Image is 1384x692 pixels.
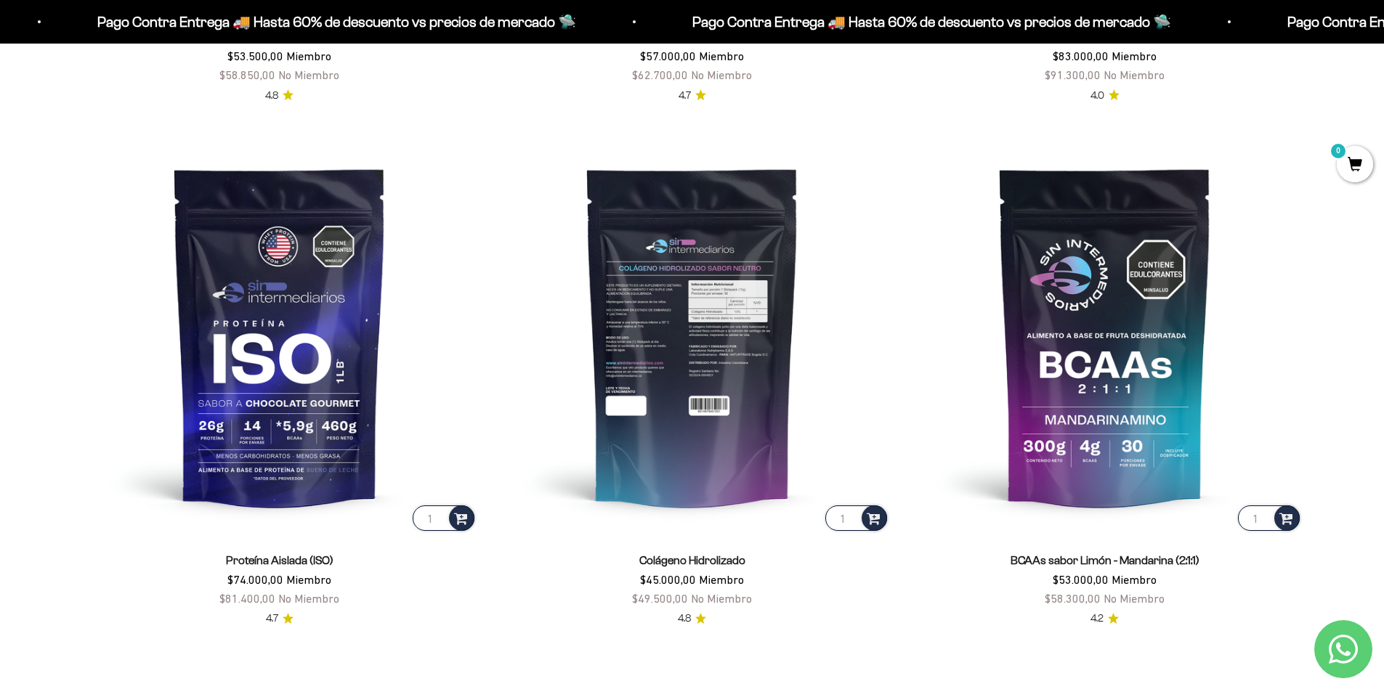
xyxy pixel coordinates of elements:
span: Miembro [1112,49,1157,62]
mark: 0 [1330,142,1347,160]
a: 4.24.2 de 5.0 estrellas [1090,611,1119,627]
span: No Miembro [1104,68,1165,81]
span: 4.7 [266,611,278,627]
span: No Miembro [691,68,752,81]
span: $58.300,00 [1045,592,1101,605]
a: 4.74.7 de 5.0 estrellas [266,611,294,627]
span: $81.400,00 [219,592,275,605]
span: $45.000,00 [640,573,696,586]
a: 4.84.8 de 5.0 estrellas [678,611,706,627]
span: No Miembro [691,592,752,605]
span: Miembro [286,573,331,586]
span: 4.7 [679,88,691,104]
a: 4.74.7 de 5.0 estrellas [679,88,706,104]
a: 4.84.8 de 5.0 estrellas [265,88,294,104]
span: $62.700,00 [632,68,688,81]
span: $57.000,00 [640,49,696,62]
span: $53.000,00 [1053,573,1109,586]
p: Pago Contra Entrega 🚚 Hasta 60% de descuento vs precios de mercado 🛸 [689,10,1168,33]
span: No Miembro [1104,592,1165,605]
img: Colágeno Hidrolizado [495,139,890,534]
span: $49.500,00 [632,592,688,605]
a: 0 [1337,158,1373,174]
a: Proteína Aislada (ISO) [226,554,333,566]
a: 4.04.0 de 5.0 estrellas [1090,88,1120,104]
span: No Miembro [278,68,339,81]
p: Pago Contra Entrega 🚚 Hasta 60% de descuento vs precios de mercado 🛸 [94,10,572,33]
span: No Miembro [278,592,339,605]
span: Miembro [699,573,744,586]
span: 4.8 [678,611,691,627]
span: $74.000,00 [227,573,283,586]
span: $53.500,00 [227,49,283,62]
span: 4.0 [1090,88,1104,104]
span: $91.300,00 [1045,68,1101,81]
span: $58.850,00 [219,68,275,81]
span: Miembro [286,49,331,62]
span: $83.000,00 [1053,49,1109,62]
span: Miembro [1112,573,1157,586]
span: 4.2 [1090,611,1104,627]
span: 4.8 [265,88,278,104]
span: Miembro [699,49,744,62]
a: Colágeno Hidrolizado [639,554,745,566]
a: BCAAs sabor Limón - Mandarina (2:1:1) [1011,554,1199,566]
